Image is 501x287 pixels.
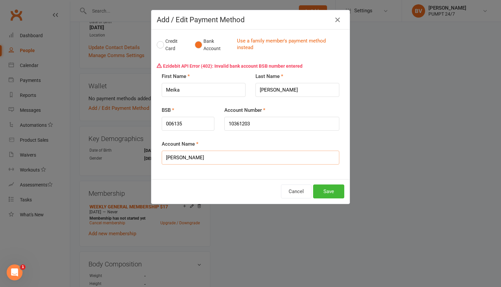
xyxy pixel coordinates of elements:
[162,140,198,148] label: Account Name
[237,37,341,52] a: Use a family member's payment method instead
[162,106,174,114] label: BSB
[255,72,283,80] label: Last Name
[157,35,188,55] button: Credit Card
[281,184,311,198] button: Cancel
[20,264,26,270] span: 1
[157,16,344,24] h4: Add / Edit Payment Method
[195,35,232,55] button: Bank Account
[7,264,23,280] iframe: Intercom live chat
[162,72,190,80] label: First Name
[313,184,344,198] button: Save
[332,15,343,25] button: Close
[157,60,344,72] p: Ezidebit API Error (402): Invalid bank account BSB number entered
[162,117,214,131] input: NNNNNN
[224,106,265,114] label: Account Number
